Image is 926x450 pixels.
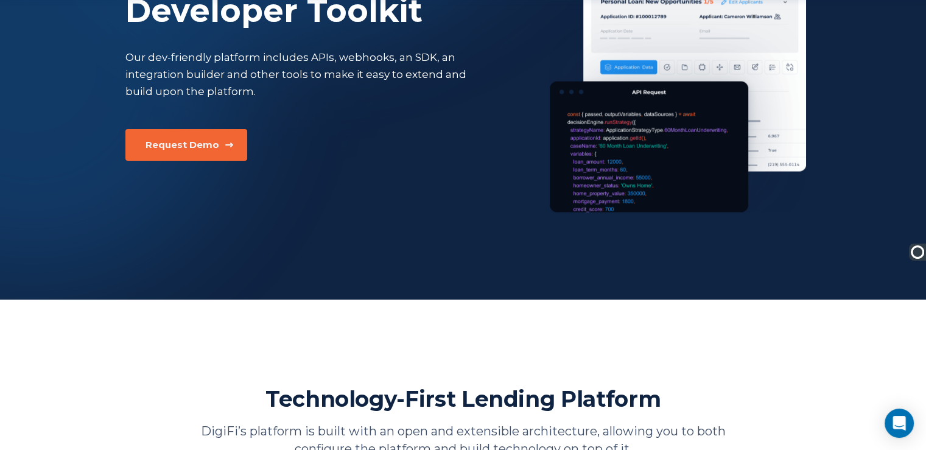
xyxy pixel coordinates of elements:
[265,385,661,413] h2: Technology-First Lending Platform
[885,409,914,438] div: Open Intercom Messenger
[909,244,926,261] img: Ooma Logo
[125,129,247,161] button: Request Demo
[146,139,219,151] div: Request Demo
[125,49,471,100] div: Our dev-friendly platform includes APIs, webhooks, an SDK, an integration builder and other tools...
